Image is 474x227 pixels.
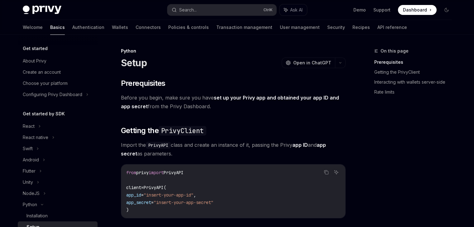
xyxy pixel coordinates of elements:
[18,67,98,78] a: Create an account
[280,20,320,35] a: User management
[121,126,206,136] span: Getting the
[23,68,61,76] div: Create an account
[179,6,197,14] div: Search...
[154,200,213,205] span: "insert-your-app-secret"
[136,170,149,175] span: privy
[168,20,209,35] a: Policies & controls
[374,57,457,67] a: Prerequisites
[280,4,307,16] button: Ask AI
[126,192,141,198] span: app_id
[72,20,104,35] a: Authentication
[23,80,68,87] div: Choose your platform
[332,168,340,176] button: Ask AI
[159,126,206,136] code: PrivyClient
[282,58,335,68] button: Open in ChatGPT
[293,60,331,66] span: Open in ChatGPT
[23,20,43,35] a: Welcome
[23,123,35,130] div: React
[398,5,437,15] a: Dashboard
[144,192,194,198] span: "insert-your-app-id"
[23,110,65,118] h5: Get started by SDK
[26,212,48,220] div: Installation
[23,201,37,208] div: Python
[141,185,144,190] span: =
[112,20,128,35] a: Wallets
[374,77,457,87] a: Interacting with wallets server-side
[216,20,272,35] a: Transaction management
[23,134,48,141] div: React native
[403,7,427,13] span: Dashboard
[149,170,164,175] span: import
[23,145,33,152] div: Swift
[141,192,144,198] span: =
[442,5,452,15] button: Toggle dark mode
[121,48,346,54] div: Python
[121,141,346,158] span: Import the class and create an instance of it, passing the Privy and as parameters.
[23,45,48,52] h5: Get started
[23,156,39,164] div: Android
[23,91,82,98] div: Configuring Privy Dashboard
[374,87,457,97] a: Rate limits
[144,185,166,190] span: PrivyAPI(
[322,168,330,176] button: Copy the contents from the code block
[194,192,196,198] span: ,
[23,167,36,175] div: Flutter
[23,190,40,197] div: NodeJS
[23,6,61,14] img: dark logo
[18,55,98,67] a: About Privy
[290,7,303,13] span: Ask AI
[121,57,147,68] h1: Setup
[167,4,276,16] button: Search...CtrlK
[136,20,161,35] a: Connectors
[263,7,273,12] span: Ctrl K
[126,200,151,205] span: app_secret
[126,185,141,190] span: client
[121,78,165,88] span: Prerequisites
[121,95,339,110] a: set up your Privy app and obtained your app ID and app secret
[18,78,98,89] a: Choose your platform
[352,20,370,35] a: Recipes
[151,200,154,205] span: =
[377,20,407,35] a: API reference
[146,142,171,149] code: PrivyAPI
[292,142,308,148] strong: app ID
[23,178,33,186] div: Unity
[353,7,366,13] a: Demo
[121,93,346,111] span: Before you begin, make sure you have from the Privy Dashboard.
[373,7,390,13] a: Support
[18,210,98,221] a: Installation
[126,207,129,213] span: )
[23,57,46,65] div: About Privy
[381,47,409,55] span: On this page
[50,20,65,35] a: Basics
[164,170,184,175] span: PrivyAPI
[126,170,136,175] span: from
[374,67,457,77] a: Getting the PrivyClient
[327,20,345,35] a: Security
